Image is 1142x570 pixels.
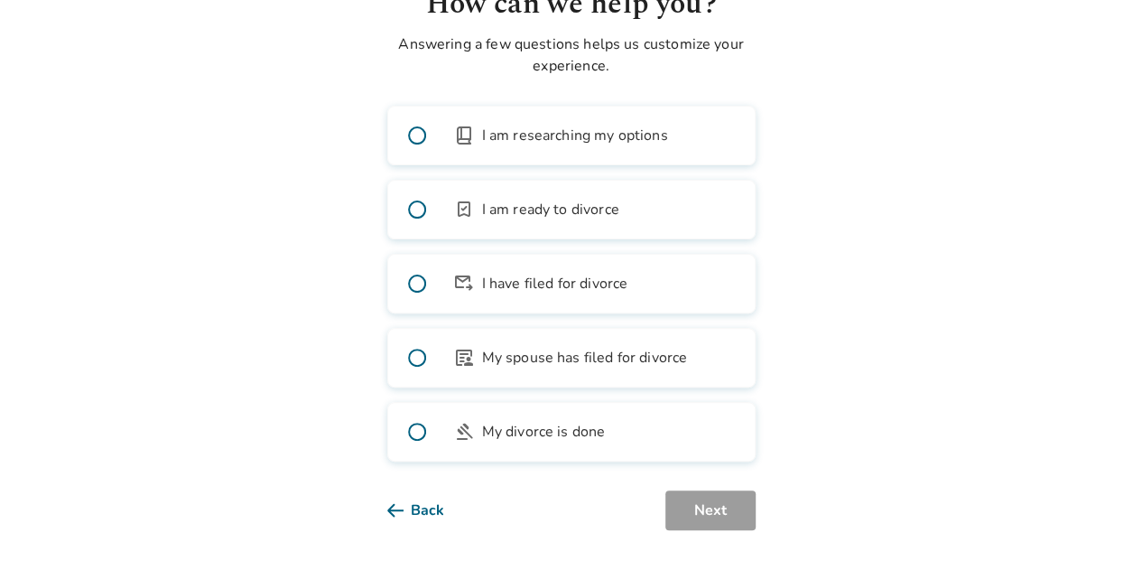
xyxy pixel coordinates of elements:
span: bookmark_check [453,199,475,220]
span: I have filed for divorce [482,273,628,294]
span: My divorce is done [482,421,606,443]
iframe: Chat Widget [1052,483,1142,570]
span: I am researching my options [482,125,668,146]
button: Back [387,491,473,530]
button: Next [665,491,756,530]
p: Answering a few questions helps us customize your experience. [387,33,756,77]
span: book_2 [453,125,475,146]
span: gavel [453,421,475,443]
span: My spouse has filed for divorce [482,347,688,369]
span: outgoing_mail [453,273,475,294]
span: I am ready to divorce [482,199,619,220]
span: article_person [453,347,475,369]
